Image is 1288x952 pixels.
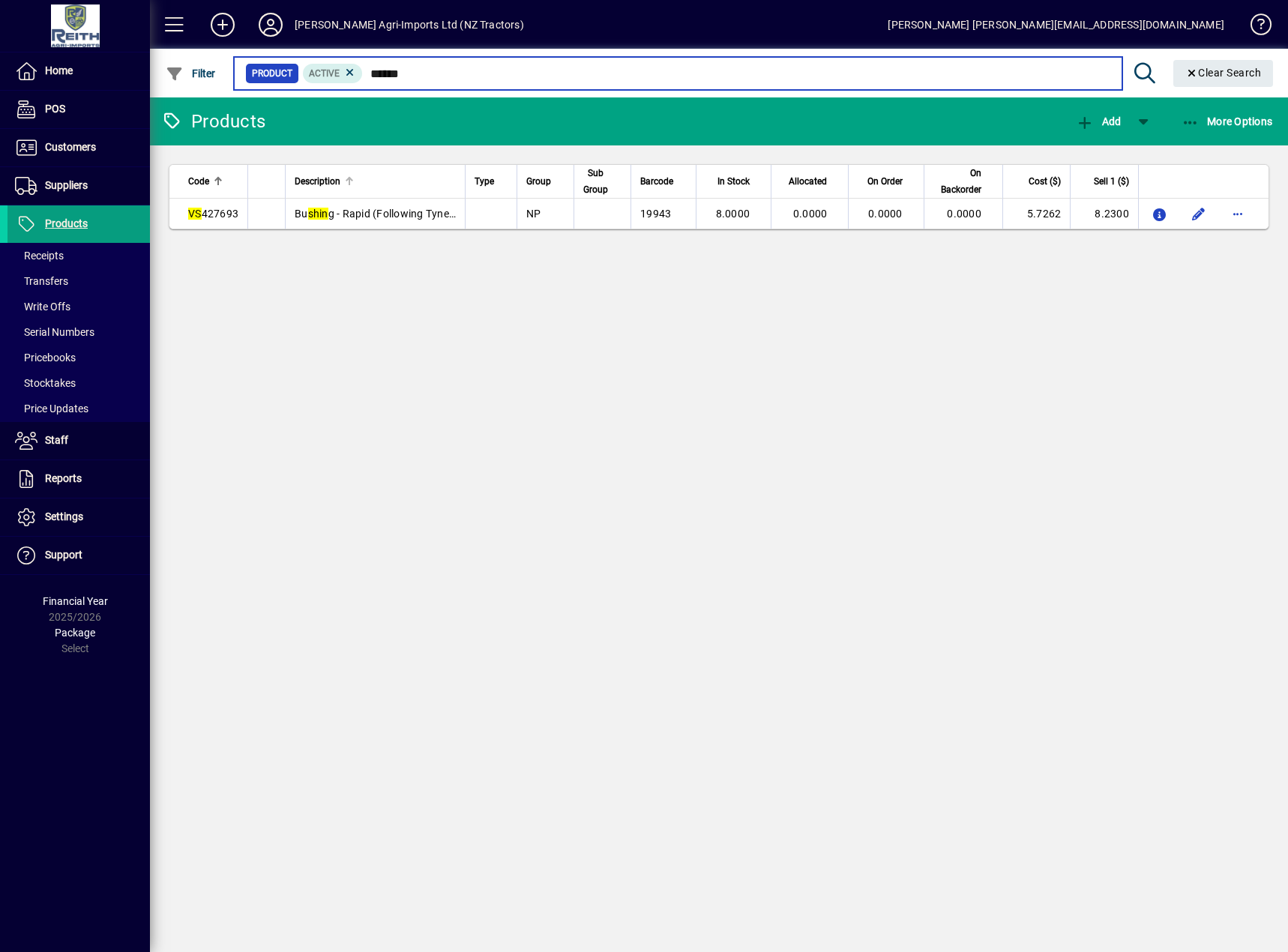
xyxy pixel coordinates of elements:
button: More options [1226,202,1250,226]
td: 5.7262 [1002,199,1071,229]
a: Receipts [7,243,150,268]
button: Add [1072,108,1125,135]
span: Product [252,66,292,81]
div: Type [475,173,508,190]
em: shin [308,208,328,220]
div: Code [188,173,238,190]
span: Type [475,173,494,190]
span: Customers [45,141,96,153]
span: Suppliers [45,179,88,191]
a: Serial Numbers [7,319,150,345]
div: Sub Group [583,165,622,198]
span: Add [1076,115,1121,127]
div: Description [295,173,456,190]
span: Receipts [15,250,64,262]
span: Sell 1 ($) [1094,173,1129,190]
div: Products [161,109,265,133]
mat-chip: Activation Status: Active [303,64,363,83]
span: Barcode [640,173,673,190]
span: Transfers [15,275,68,287]
button: Edit [1187,202,1211,226]
span: Financial Year [43,595,108,607]
span: More Options [1182,115,1273,127]
div: Allocated [780,173,840,190]
a: Transfers [7,268,150,294]
a: Settings [7,498,150,536]
button: More Options [1178,108,1277,135]
span: Support [45,549,82,561]
span: Package [55,627,95,639]
span: Active [309,68,340,79]
a: Home [7,52,150,90]
button: Filter [162,60,220,87]
span: In Stock [717,173,750,190]
div: [PERSON_NAME] Agri-Imports Ltd (NZ Tractors) [295,13,524,37]
span: On Backorder [933,165,981,198]
span: Write Offs [15,301,70,313]
span: Allocated [789,173,827,190]
span: Bu g - Rapid (Following Tyne Bracket) [295,208,493,220]
a: Write Offs [7,294,150,319]
a: Pricebooks [7,345,150,370]
span: Staff [45,434,68,446]
span: NP [526,208,541,220]
span: 19943 [640,208,671,220]
span: Settings [45,510,83,522]
span: Sub Group [583,165,608,198]
span: Description [295,173,340,190]
div: [PERSON_NAME] [PERSON_NAME][EMAIL_ADDRESS][DOMAIN_NAME] [888,13,1224,37]
span: Stocktakes [15,377,76,389]
a: Support [7,537,150,574]
span: Products [45,217,88,229]
td: 8.2300 [1070,199,1138,229]
span: Home [45,64,73,76]
span: 0.0000 [947,208,981,220]
div: On Backorder [933,165,995,198]
a: POS [7,91,150,128]
a: Staff [7,422,150,460]
a: Customers [7,129,150,166]
span: Code [188,173,209,190]
span: On Order [867,173,903,190]
button: Add [199,11,247,38]
span: Pricebooks [15,352,76,364]
em: VS [188,208,202,220]
span: POS [45,103,65,115]
span: Filter [166,67,216,79]
button: Profile [247,11,295,38]
span: 427693 [188,208,238,220]
a: Price Updates [7,396,150,421]
div: Barcode [640,173,687,190]
button: Clear [1173,60,1274,87]
a: Reports [7,460,150,498]
span: Reports [45,472,82,484]
span: Clear Search [1185,67,1262,79]
span: 8.0000 [716,208,750,220]
span: 0.0000 [868,208,903,220]
a: Stocktakes [7,370,150,396]
span: Group [526,173,551,190]
span: Serial Numbers [15,326,94,338]
span: Price Updates [15,403,88,415]
span: 0.0000 [793,208,828,220]
div: On Order [858,173,915,190]
a: Knowledge Base [1239,3,1269,52]
a: Suppliers [7,167,150,205]
div: In Stock [705,173,763,190]
span: Cost ($) [1029,173,1061,190]
div: Group [526,173,565,190]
